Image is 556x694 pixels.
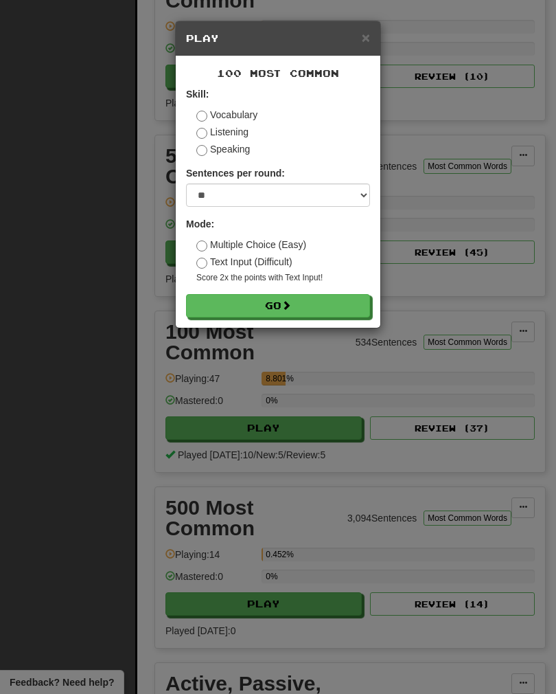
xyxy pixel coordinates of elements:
label: Listening [196,125,248,139]
input: Vocabulary [196,111,207,122]
input: Listening [196,128,207,139]
label: Speaking [196,142,250,156]
h5: Play [186,32,370,45]
label: Text Input (Difficult) [196,255,292,269]
input: Text Input (Difficult) [196,258,207,269]
button: Go [186,294,370,317]
span: 100 Most Common [217,67,339,79]
input: Multiple Choice (Easy) [196,240,207,251]
label: Multiple Choice (Easy) [196,238,306,251]
span: × [362,30,370,45]
strong: Mode: [186,219,214,230]
label: Sentences per round: [186,166,285,180]
strong: Skill: [186,89,209,100]
button: Close [362,30,370,45]
small: Score 2x the points with Text Input ! [196,272,370,284]
label: Vocabulary [196,108,257,122]
input: Speaking [196,145,207,156]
